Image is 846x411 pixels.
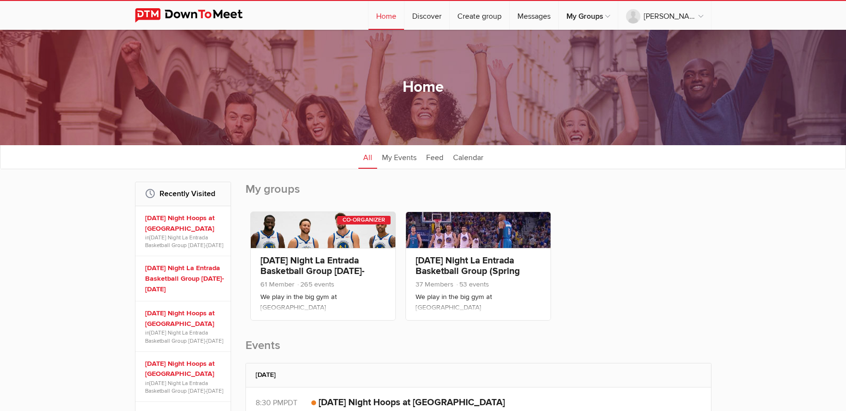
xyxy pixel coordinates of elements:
span: America/Los_Angeles [283,398,297,408]
p: We play in the big gym at [GEOGRAPHIC_DATA] ([STREET_ADDRESS][PERSON_NAME]) at 8:30p-10:00p. Plea... [260,292,386,340]
div: Co-Organizer [337,216,391,224]
img: DownToMeet [135,8,257,23]
a: Discover [405,1,449,30]
a: Messages [510,1,558,30]
a: [DATE] Night Hoops at [GEOGRAPHIC_DATA] [145,308,224,329]
span: 265 events [296,280,334,288]
a: My Events [377,145,421,169]
h1: Home [403,77,444,98]
div: 8:30 PM [256,397,311,409]
p: We play in the big gym at [GEOGRAPHIC_DATA] ([STREET_ADDRESS][PERSON_NAME]) at 8:30p-10:00p. Plea... [416,292,541,340]
a: [DATE] Night La Entrada Basketball Group [DATE]-[DATE] [145,263,224,294]
a: [DATE] Night Hoops at [GEOGRAPHIC_DATA] [145,359,224,379]
span: 37 Members [416,280,454,288]
a: [DATE] Night Hoops at [GEOGRAPHIC_DATA] [145,213,224,234]
span: in [145,379,224,395]
h2: [DATE] [256,363,701,386]
span: 61 Member [260,280,294,288]
a: Create group [450,1,509,30]
span: in [145,234,224,249]
a: Feed [421,145,448,169]
a: [PERSON_NAME] [618,1,711,30]
a: My Groups [559,1,618,30]
a: [DATE] Night La Entrada Basketball Group [DATE]-[DATE] [145,329,223,344]
a: All [358,145,377,169]
a: [DATE] Night Hoops at [GEOGRAPHIC_DATA] [319,397,505,408]
h2: Recently Visited [145,182,221,205]
span: in [145,329,224,344]
a: Calendar [448,145,488,169]
h2: My groups [245,182,711,207]
a: [DATE] Night La Entrada Basketball Group [DATE]-[DATE] [145,380,223,394]
a: [DATE] Night La Entrada Basketball Group (Spring 2022) [416,255,520,287]
a: [DATE] Night La Entrada Basketball Group [DATE]-[DATE] [260,255,365,287]
a: Home [368,1,404,30]
h2: Events [245,338,711,363]
span: 53 events [455,280,489,288]
a: [DATE] Night La Entrada Basketball Group [DATE]-[DATE] [145,234,223,249]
